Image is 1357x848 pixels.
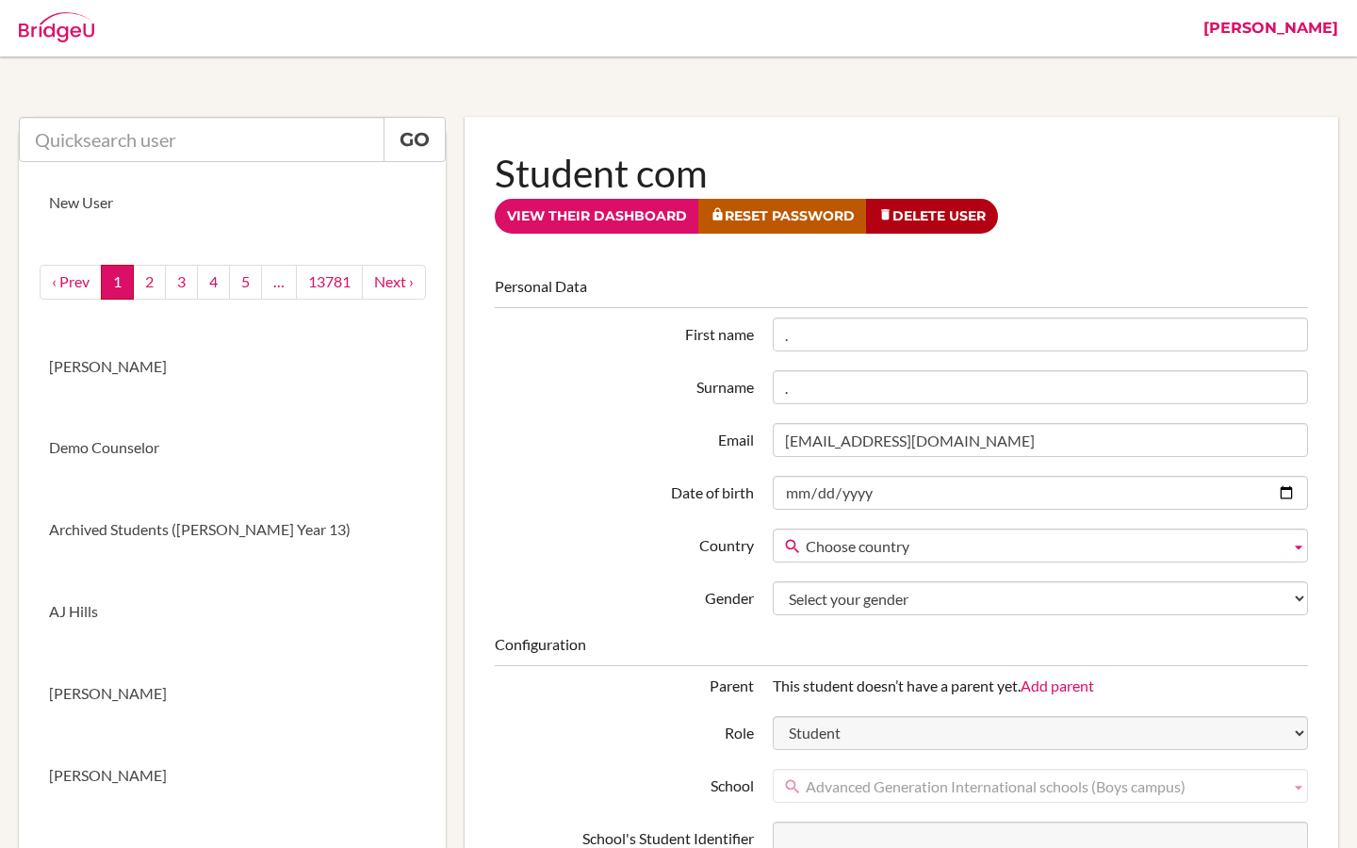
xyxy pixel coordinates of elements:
[495,147,1308,199] h1: Student com
[296,265,363,300] a: 13781
[495,276,1308,308] legend: Personal Data
[485,676,762,697] div: Parent
[485,529,762,557] label: Country
[133,265,166,300] a: 2
[384,117,446,162] a: Go
[1021,677,1094,694] a: Add parent
[197,265,230,300] a: 4
[485,769,762,797] label: School
[485,318,762,346] label: First name
[261,265,297,300] a: …
[485,423,762,451] label: Email
[101,265,134,300] a: 1
[362,265,426,300] a: next
[763,676,1317,697] div: This student doesn’t have a parent yet.
[19,162,446,244] a: New User
[866,199,998,234] a: Delete User
[495,199,699,234] a: View their dashboard
[485,370,762,399] label: Surname
[165,265,198,300] a: 3
[485,716,762,744] label: Role
[19,12,94,42] img: Bridge-U
[698,199,867,234] a: Reset Password
[19,489,446,571] a: Archived Students ([PERSON_NAME] Year 13)
[19,326,446,408] a: [PERSON_NAME]
[19,735,446,817] a: [PERSON_NAME]
[40,265,102,300] a: ‹ Prev
[19,407,446,489] a: Demo Counselor
[485,476,762,504] label: Date of birth
[806,770,1283,804] span: Advanced Generation International schools (Boys campus)
[495,634,1308,666] legend: Configuration
[485,581,762,610] label: Gender
[806,530,1283,563] span: Choose country
[229,265,262,300] a: 5
[19,571,446,653] a: AJ Hills
[19,117,384,162] input: Quicksearch user
[19,653,446,735] a: [PERSON_NAME]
